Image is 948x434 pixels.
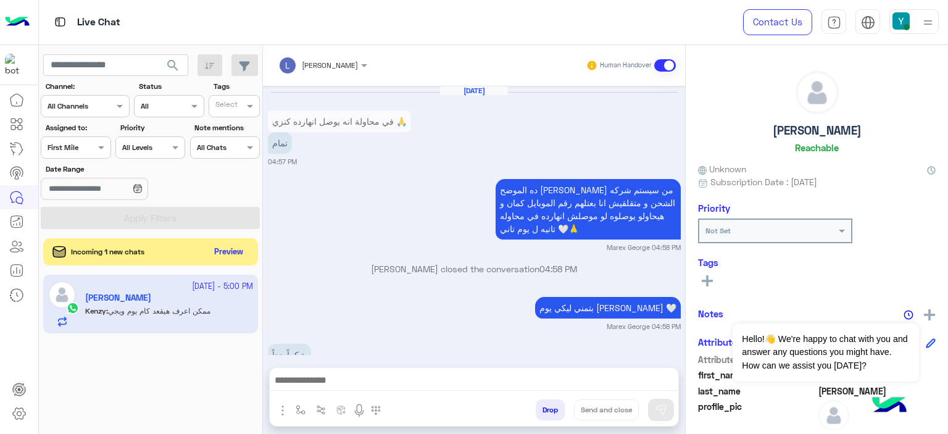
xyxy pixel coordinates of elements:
[139,81,202,92] label: Status
[818,400,849,431] img: defaultAdmin.png
[607,322,681,332] small: Marex George 04:58 PM
[536,399,565,420] button: Drop
[920,15,936,30] img: profile
[316,405,326,415] img: Trigger scenario
[268,111,411,132] p: 12/10/2025, 4:57 PM
[796,72,838,114] img: defaultAdmin.png
[336,405,346,415] img: create order
[209,243,249,261] button: Preview
[5,54,27,76] img: 317874714732967
[795,142,839,153] h6: Reachable
[539,264,577,274] span: 04:58 PM
[77,14,120,31] p: Live Chat
[46,164,184,175] label: Date Range
[275,403,290,418] img: send attachment
[698,308,723,319] h6: Notes
[705,226,731,235] b: Not Set
[821,9,846,35] a: tab
[655,404,667,416] img: send message
[268,344,311,365] p: 12/10/2025, 4:58 PM
[46,122,109,133] label: Assigned to:
[698,257,936,268] h6: Tags
[371,406,381,415] img: make a call
[861,15,875,30] img: tab
[924,309,935,320] img: add
[440,86,508,95] h6: [DATE]
[827,15,841,30] img: tab
[311,399,331,420] button: Trigger scenario
[158,54,188,81] button: search
[214,81,259,92] label: Tags
[268,157,297,167] small: 04:57 PM
[46,81,128,92] label: Channel:
[600,61,652,70] small: Human Handover
[352,403,367,418] img: send voice note
[733,323,918,382] span: Hello!👋 We're happy to chat with you and answer any questions you might have. How can we assist y...
[607,243,681,252] small: Marex George 04:58 PM
[165,58,180,73] span: search
[268,262,681,275] p: [PERSON_NAME] closed the conversation
[773,123,862,138] h5: [PERSON_NAME]
[698,369,816,382] span: first_name
[496,179,681,240] p: 12/10/2025, 4:58 PM
[710,175,817,188] span: Subscription Date : [DATE]
[5,9,30,35] img: Logo
[818,385,936,398] span: Ahmed
[574,399,639,420] button: Send and close
[302,61,358,70] span: [PERSON_NAME]
[194,122,258,133] label: Note mentions
[698,385,816,398] span: last_name
[120,122,184,133] label: Priority
[331,399,352,420] button: create order
[214,99,238,113] div: Select
[698,202,730,214] h6: Priority
[268,132,292,154] p: 12/10/2025, 4:57 PM
[52,14,68,30] img: tab
[296,405,306,415] img: select flow
[892,12,910,30] img: userImage
[41,207,260,229] button: Apply Filters
[868,385,911,428] img: hulul-logo.png
[698,353,816,366] span: Attribute Name
[698,336,742,348] h6: Attributes
[743,9,812,35] a: Contact Us
[698,400,816,428] span: profile_pic
[535,297,681,319] p: 12/10/2025, 4:58 PM
[71,246,144,257] span: Incoming 1 new chats
[698,162,746,175] span: Unknown
[291,399,311,420] button: select flow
